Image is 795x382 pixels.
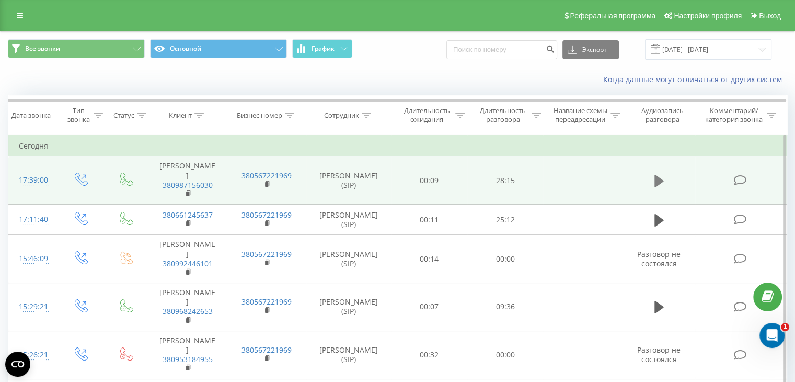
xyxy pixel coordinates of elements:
span: Настройки профиля [674,12,742,20]
td: [PERSON_NAME] [148,283,227,331]
button: График [292,39,352,58]
div: Комментарий/категория звонка [703,106,764,124]
td: [PERSON_NAME] [148,331,227,379]
div: Длительность ожидания [401,106,453,124]
td: 00:09 [391,156,467,205]
div: 17:39:00 [19,170,47,190]
a: 380567221969 [241,297,292,307]
a: 380987156030 [163,180,213,190]
div: Название схемы переадресации [553,106,608,124]
td: 00:00 [467,331,543,379]
span: Реферальная программа [570,12,655,20]
td: 00:14 [391,235,467,283]
td: 25:12 [467,205,543,235]
div: Тип звонка [66,106,90,124]
div: Клиент [169,111,192,120]
div: 15:29:21 [19,297,47,317]
div: Сотрудник [324,111,359,120]
td: 00:07 [391,283,467,331]
button: Все звонки [8,39,145,58]
td: [PERSON_NAME] [148,235,227,283]
a: 380953184955 [163,354,213,364]
div: Дата звонка [11,111,51,120]
td: [PERSON_NAME] (SIP) [306,156,391,205]
input: Поиск по номеру [446,40,557,59]
td: 00:11 [391,205,467,235]
a: 380992446101 [163,259,213,268]
span: Все звонки [25,44,60,53]
td: [PERSON_NAME] (SIP) [306,283,391,331]
span: Разговор не состоялся [637,345,681,364]
td: 00:32 [391,331,467,379]
div: Длительность разговора [477,106,529,124]
button: Экспорт [562,40,619,59]
div: 15:26:21 [19,345,47,365]
td: [PERSON_NAME] (SIP) [306,205,391,235]
div: Бизнес номер [237,111,282,120]
div: 17:11:40 [19,209,47,230]
button: Основной [150,39,287,58]
a: 380661245637 [163,210,213,220]
td: 00:00 [467,235,543,283]
span: 1 [781,323,789,331]
td: [PERSON_NAME] (SIP) [306,331,391,379]
a: 380968242653 [163,306,213,316]
div: Аудиозапись разговора [632,106,693,124]
td: [PERSON_NAME] [148,156,227,205]
a: 380567221969 [241,249,292,259]
td: Сегодня [8,136,787,156]
span: График [312,45,335,52]
div: Статус [113,111,134,120]
a: 380567221969 [241,171,292,181]
iframe: Intercom live chat [759,323,785,348]
a: Когда данные могут отличаться от других систем [603,74,787,84]
span: Выход [759,12,781,20]
div: 15:46:09 [19,249,47,269]
td: 09:36 [467,283,543,331]
td: 28:15 [467,156,543,205]
a: 380567221969 [241,345,292,355]
button: Open CMP widget [5,352,30,377]
td: [PERSON_NAME] (SIP) [306,235,391,283]
a: 380567221969 [241,210,292,220]
span: Разговор не состоялся [637,249,681,268]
